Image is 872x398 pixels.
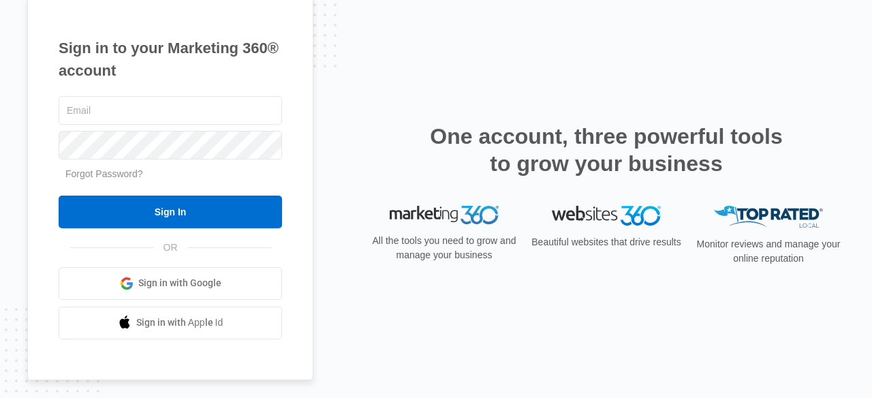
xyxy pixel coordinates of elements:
[154,241,187,255] span: OR
[530,235,683,249] p: Beautiful websites that drive results
[692,237,845,266] p: Monitor reviews and manage your online reputation
[65,168,143,179] a: Forgot Password?
[368,234,520,262] p: All the tools you need to grow and manage your business
[59,196,282,228] input: Sign In
[59,96,282,125] input: Email
[59,267,282,300] a: Sign in with Google
[59,307,282,339] a: Sign in with Apple Id
[714,206,823,228] img: Top Rated Local
[136,316,223,330] span: Sign in with Apple Id
[390,206,499,225] img: Marketing 360
[552,206,661,226] img: Websites 360
[138,276,221,290] span: Sign in with Google
[426,123,787,177] h2: One account, three powerful tools to grow your business
[59,37,282,82] h1: Sign in to your Marketing 360® account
